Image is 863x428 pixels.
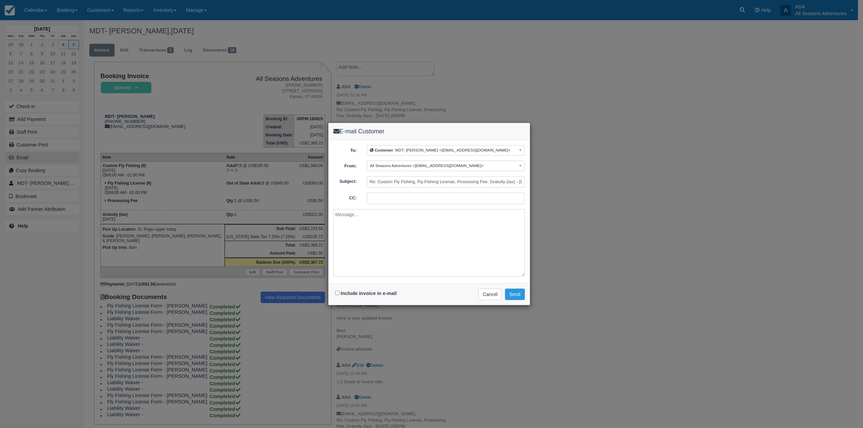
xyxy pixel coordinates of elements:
button: Send [505,289,525,300]
span: All Seasons Adventures <[EMAIL_ADDRESS][DOMAIN_NAME]> [370,163,484,168]
label: From: [328,161,362,169]
label: Subject: [328,176,362,185]
b: Customer [375,148,393,152]
button: Customer: MDT- [PERSON_NAME] <[EMAIL_ADDRESS][DOMAIN_NAME]> [367,145,525,156]
label: CC: [328,193,362,201]
label: To: [328,145,362,154]
span: : MDT- [PERSON_NAME] <[EMAIL_ADDRESS][DOMAIN_NAME]> [370,148,510,152]
label: Include invoice in e-mail [341,291,397,296]
h4: E-mail Customer [333,128,525,135]
button: All Seasons Adventures <[EMAIL_ADDRESS][DOMAIN_NAME]> [367,161,525,171]
button: Cancel [478,289,502,300]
